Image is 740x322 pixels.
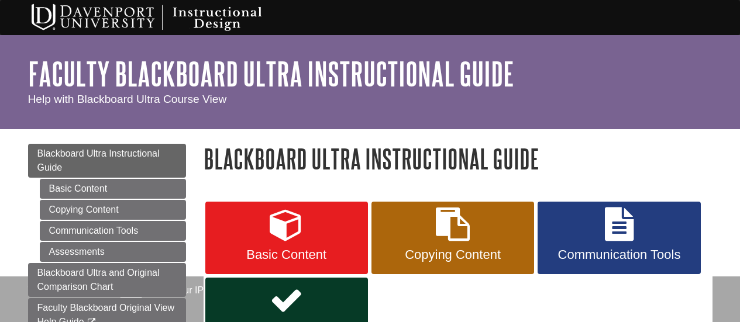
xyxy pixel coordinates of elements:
img: Davenport University Instructional Design [22,3,303,32]
a: Assessments [40,242,186,262]
span: Blackboard Ultra and Original Comparison Chart [37,268,160,292]
span: Basic Content [214,247,359,262]
a: Communication Tools [40,221,186,241]
a: Basic Content [205,202,368,274]
span: Communication Tools [546,247,691,262]
a: Copying Content [371,202,534,274]
a: Copying Content [40,200,186,220]
span: Help with Blackboard Ultra Course View [28,93,227,105]
a: Blackboard Ultra Instructional Guide [28,144,186,178]
h1: Blackboard Ultra Instructional Guide [204,144,713,174]
a: Faculty Blackboard Ultra Instructional Guide [28,56,514,92]
span: Blackboard Ultra Instructional Guide [37,148,160,172]
a: Blackboard Ultra and Original Comparison Chart [28,263,186,297]
span: Copying Content [380,247,525,262]
a: Communication Tools [538,202,700,274]
a: Basic Content [40,179,186,199]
